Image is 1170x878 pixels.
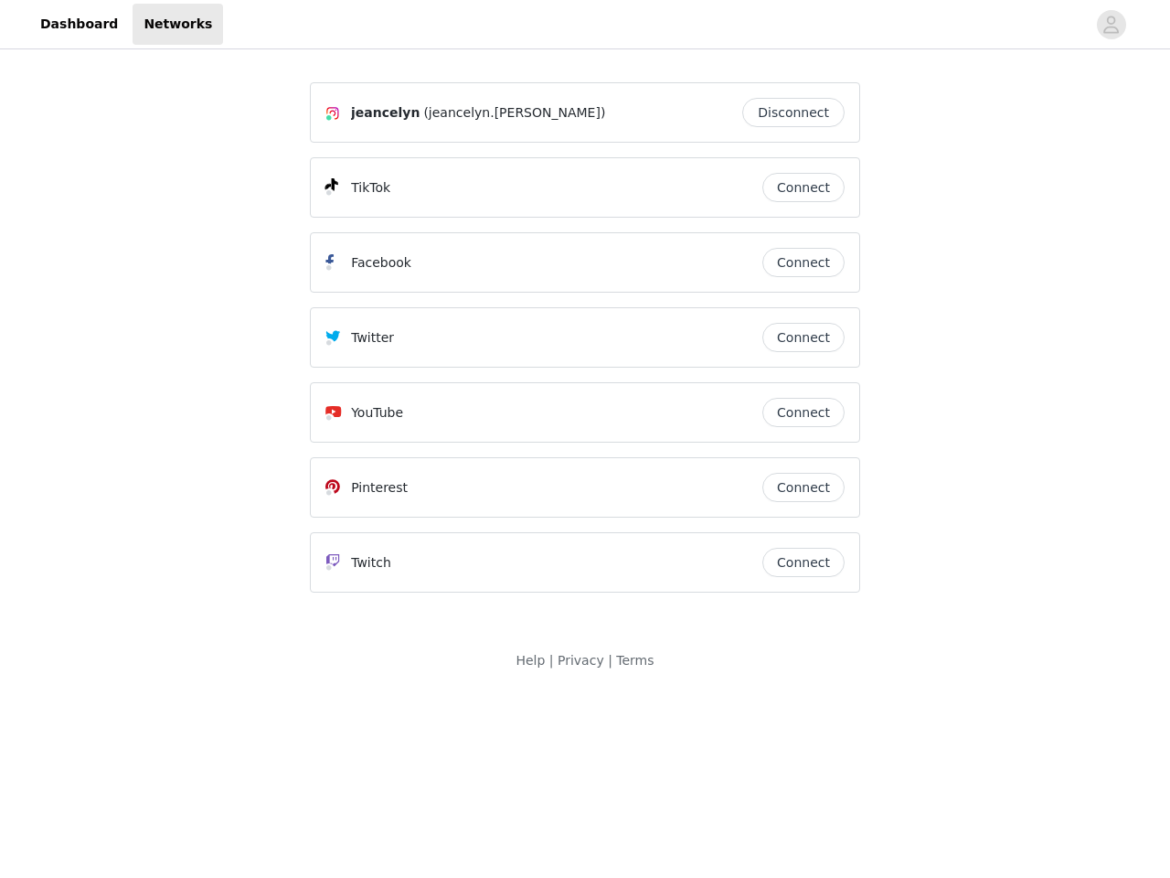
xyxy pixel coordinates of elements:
[351,553,391,573] p: Twitch
[516,653,545,668] a: Help
[351,403,403,423] p: YouTube
[762,173,845,202] button: Connect
[762,473,845,502] button: Connect
[29,4,129,45] a: Dashboard
[616,653,654,668] a: Terms
[325,106,340,121] img: Instagram Icon
[351,103,420,123] span: jeancelyn
[742,98,845,127] button: Disconnect
[133,4,223,45] a: Networks
[762,398,845,427] button: Connect
[423,103,605,123] span: (jeancelyn.[PERSON_NAME])
[351,328,394,348] p: Twitter
[608,653,612,668] span: |
[351,478,408,498] p: Pinterest
[762,248,845,277] button: Connect
[351,178,390,198] p: TikTok
[1102,10,1120,39] div: avatar
[558,653,604,668] a: Privacy
[762,548,845,577] button: Connect
[549,653,554,668] span: |
[762,323,845,352] button: Connect
[351,253,411,273] p: Facebook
